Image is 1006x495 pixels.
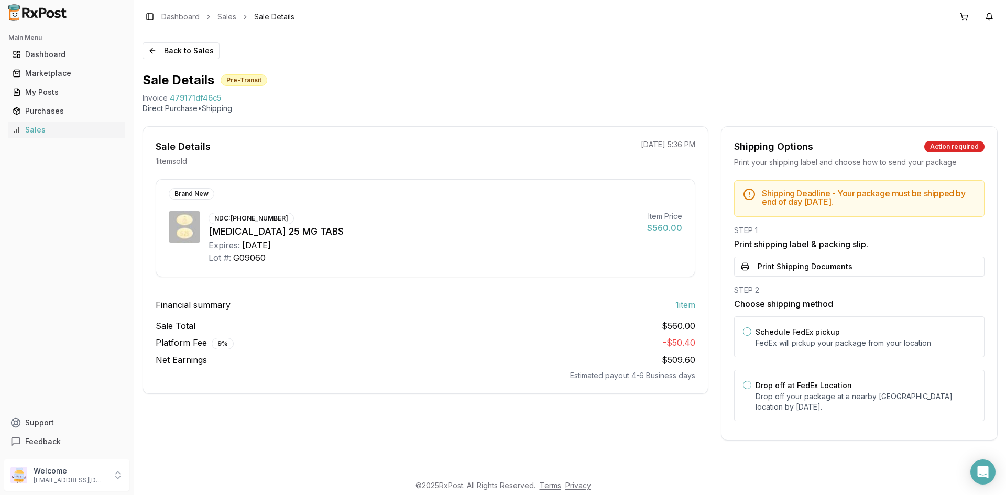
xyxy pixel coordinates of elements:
div: Item Price [647,211,682,222]
span: Feedback [25,436,61,447]
a: Marketplace [8,64,125,83]
nav: breadcrumb [161,12,294,22]
div: 9 % [212,338,234,349]
img: User avatar [10,467,27,483]
span: $560.00 [662,320,695,332]
label: Drop off at FedEx Location [756,381,852,390]
div: Open Intercom Messenger [970,459,996,485]
button: Print Shipping Documents [734,257,985,277]
span: Platform Fee [156,336,234,349]
div: Marketplace [13,68,121,79]
span: Net Earnings [156,354,207,366]
a: Privacy [565,481,591,490]
span: Financial summary [156,299,231,311]
h3: Choose shipping method [734,298,985,310]
img: RxPost Logo [4,4,71,21]
div: G09060 [233,251,266,264]
p: 1 item sold [156,156,187,167]
p: [EMAIL_ADDRESS][DOMAIN_NAME] [34,476,106,485]
div: Shipping Options [734,139,813,154]
h2: Main Menu [8,34,125,42]
p: FedEx will pickup your package from your location [756,338,976,348]
div: Sale Details [156,139,211,154]
a: Dashboard [8,45,125,64]
div: Print your shipping label and choose how to send your package [734,157,985,168]
button: Dashboard [4,46,129,63]
p: [DATE] 5:36 PM [641,139,695,150]
span: 479171df46c5 [170,93,221,103]
div: Sales [13,125,121,135]
span: $509.60 [662,355,695,365]
div: Action required [924,141,985,152]
p: Welcome [34,466,106,476]
button: Marketplace [4,65,129,82]
p: Direct Purchase • Shipping [143,103,998,114]
div: Pre-Transit [221,74,267,86]
span: - $50.40 [663,337,695,348]
div: Lot #: [209,251,231,264]
a: Terms [540,481,561,490]
span: Sale Details [254,12,294,22]
div: STEP 2 [734,285,985,295]
h3: Print shipping label & packing slip. [734,238,985,250]
div: $560.00 [647,222,682,234]
div: My Posts [13,87,121,97]
h5: Shipping Deadline - Your package must be shipped by end of day [DATE] . [762,189,976,206]
h1: Sale Details [143,72,214,89]
a: Purchases [8,102,125,120]
a: Dashboard [161,12,200,22]
div: NDC: [PHONE_NUMBER] [209,213,294,224]
a: Sales [217,12,236,22]
button: Back to Sales [143,42,220,59]
div: Brand New [169,188,214,200]
label: Schedule FedEx pickup [756,327,840,336]
a: Sales [8,120,125,139]
div: Invoice [143,93,168,103]
div: [MEDICAL_DATA] 25 MG TABS [209,224,639,239]
span: 1 item [675,299,695,311]
div: [DATE] [242,239,271,251]
img: Jardiance 25 MG TABS [169,211,200,243]
div: Dashboard [13,49,121,60]
p: Drop off your package at a nearby [GEOGRAPHIC_DATA] location by [DATE] . [756,391,976,412]
span: Sale Total [156,320,195,332]
div: Expires: [209,239,240,251]
button: Support [4,413,129,432]
button: My Posts [4,84,129,101]
div: Estimated payout 4-6 Business days [156,370,695,381]
button: Feedback [4,432,129,451]
div: Purchases [13,106,121,116]
button: Purchases [4,103,129,119]
div: STEP 1 [734,225,985,236]
a: My Posts [8,83,125,102]
button: Sales [4,122,129,138]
